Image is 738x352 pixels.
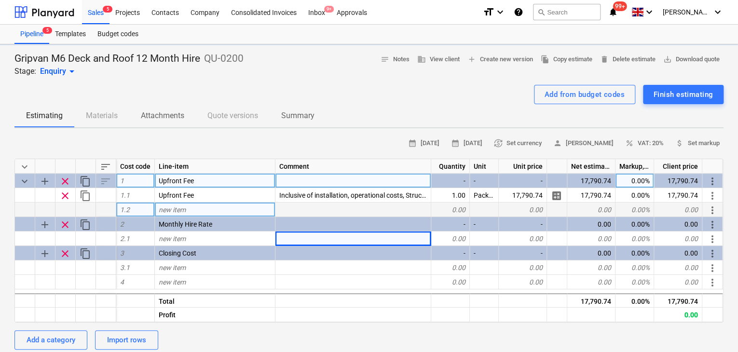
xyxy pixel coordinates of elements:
div: Unit price [499,159,547,174]
button: Add a category [14,330,87,350]
span: Manage detailed breakdown for the row [551,190,562,202]
span: new item [159,278,186,286]
span: file_copy [541,55,549,64]
div: Cost code [116,159,155,174]
span: new item [159,264,186,271]
div: - [499,174,547,188]
span: 3 [120,249,124,257]
span: 1.2 [120,206,130,214]
div: 0.00 [567,260,615,275]
div: Enquiry [40,66,78,77]
div: - [499,217,547,231]
button: Copy estimate [537,52,596,67]
span: Duplicate category [80,248,91,259]
span: 4 [120,278,124,286]
p: Stage: [14,66,36,77]
span: person [553,139,562,148]
p: QU-0200 [204,52,244,66]
div: - [499,246,547,260]
div: 0.00 [654,260,702,275]
button: Finish estimating [643,85,724,104]
span: arrow_drop_down [66,66,78,77]
span: Remove row [59,248,71,259]
span: 1 [120,177,124,185]
div: - [431,217,470,231]
div: 0.00 [431,275,470,289]
span: Add sub category to row [39,219,51,230]
a: Pipeline5 [14,25,49,44]
span: 3.1 [120,264,130,271]
div: 0.00 [654,308,702,322]
span: new item [159,235,186,243]
div: 17,790.74 [654,174,702,188]
span: More actions [707,190,718,202]
div: 1.00 [431,188,470,203]
div: - [470,217,499,231]
span: [DATE] [408,138,439,149]
div: 0.00% [615,203,654,217]
span: Sort rows within table [100,161,111,173]
span: notes [381,55,389,64]
p: Estimating [26,110,63,122]
div: Total [155,293,275,308]
span: Remove row [59,176,71,187]
i: Knowledge base [514,6,523,18]
div: 0.00 [499,203,547,217]
div: Import rows [107,334,146,346]
span: Copy estimate [541,54,592,65]
span: Remove row [59,190,71,202]
span: [PERSON_NAME] [553,138,614,149]
div: 0.00% [615,275,654,289]
span: 5 [42,27,52,34]
div: Add a category [27,334,75,346]
div: 17,790.74 [654,293,702,308]
a: Budget codes [92,25,144,44]
a: Templates [49,25,92,44]
button: Set markup [671,136,724,151]
span: 2.1 [120,235,130,243]
span: More actions [707,248,718,259]
span: Add sub category to row [39,176,51,187]
span: new item [159,206,186,214]
div: 0.00% [615,293,654,308]
div: Unit [470,159,499,174]
div: 0.00% [615,246,654,260]
i: keyboard_arrow_down [643,6,655,18]
button: View client [413,52,464,67]
button: Search [533,4,601,20]
div: 0.00 [567,275,615,289]
button: Download quote [659,52,724,67]
span: calendar_month [408,139,417,148]
span: Upfront Fee [159,191,194,199]
div: Client price [654,159,702,174]
p: Gripvan M6 Deck and Roof 12 Month Hire [14,52,200,66]
p: Summary [281,110,314,122]
div: 0.00% [615,217,654,231]
div: 0.00 [499,260,547,275]
div: 17,790.74 [567,174,615,188]
div: 0.00 [431,203,470,217]
button: Add from budget codes [534,85,635,104]
div: Package [470,188,499,203]
div: 0.00 [654,275,702,289]
div: 17,790.74 [654,188,702,203]
div: 0.00 [567,217,615,231]
div: 0.00% [615,174,654,188]
p: Attachments [141,110,184,122]
button: VAT: 20% [621,136,668,151]
span: delete [600,55,609,64]
button: Create new version [464,52,537,67]
span: Inclusive of installation, operational costs, Structural and technical design and offsite management [279,191,574,199]
div: Finish estimating [654,88,713,101]
span: Set currency [494,138,542,149]
div: 17,790.74 [499,188,547,203]
div: Chat Widget [690,306,738,352]
button: [PERSON_NAME] [549,136,617,151]
div: 0.00 [431,231,470,246]
div: 0.00 [654,217,702,231]
button: Import rows [95,330,158,350]
span: Delete estimate [600,54,656,65]
div: Quantity [431,159,470,174]
span: Add sub category to row [39,248,51,259]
